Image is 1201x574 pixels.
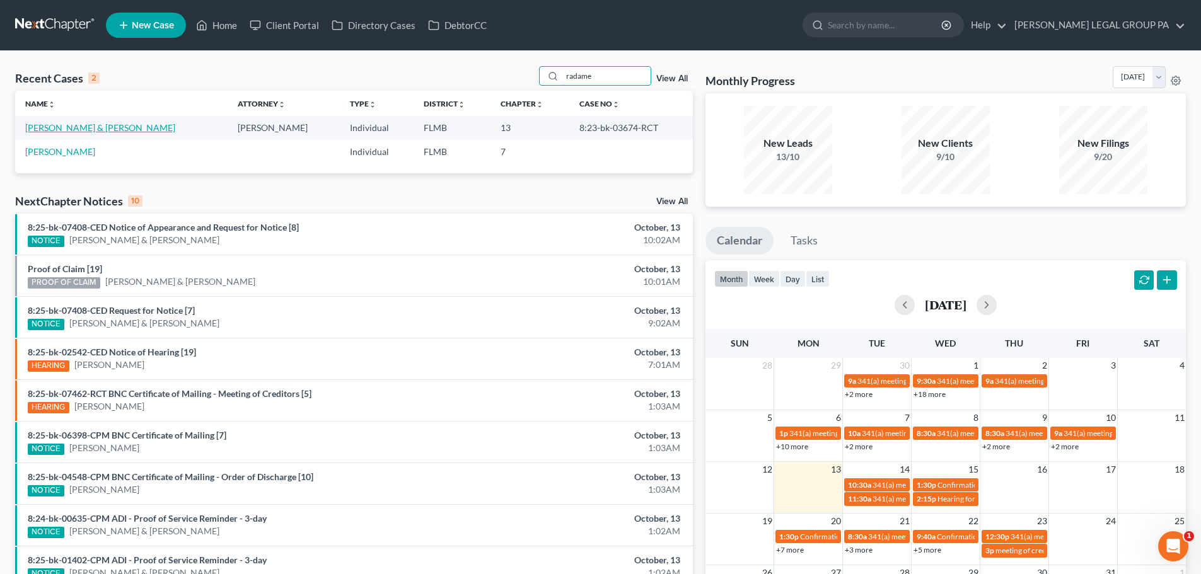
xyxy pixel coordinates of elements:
[830,462,842,477] span: 13
[579,99,620,108] a: Case Nounfold_more
[69,525,219,537] a: [PERSON_NAME] & [PERSON_NAME]
[1173,462,1186,477] span: 18
[845,389,873,399] a: +2 more
[967,462,980,477] span: 15
[490,140,569,163] td: 7
[972,358,980,373] span: 1
[350,99,376,108] a: Typeunfold_more
[779,428,788,438] span: 1p
[828,13,943,37] input: Search by name...
[1054,428,1062,438] span: 9a
[914,545,941,554] a: +5 more
[766,410,774,425] span: 5
[1059,151,1147,163] div: 9/20
[471,400,680,413] div: 1:03AM
[128,195,142,207] div: 10
[15,193,142,209] div: NextChapter Notices
[780,270,806,287] button: day
[28,360,69,372] div: HEARING
[869,338,885,348] span: Tue
[873,480,994,490] span: 341(a) meeting for [PERSON_NAME]
[1173,514,1186,529] span: 25
[935,338,956,348] span: Wed
[471,234,680,246] div: 10:02AM
[471,221,680,234] div: October, 13
[562,67,651,85] input: Search by name...
[612,101,620,108] i: unfold_more
[471,442,680,454] div: 1:03AM
[490,116,569,139] td: 13
[985,376,994,386] span: 9a
[132,21,174,30] span: New Case
[761,514,774,529] span: 19
[28,554,267,565] a: 8:25-bk-01402-CPM ADI - Proof of Service Reminder - 3-day
[902,136,990,151] div: New Clients
[340,140,414,163] td: Individual
[806,270,830,287] button: list
[1158,531,1188,561] iframe: Intercom live chat
[1144,338,1159,348] span: Sat
[779,227,829,255] a: Tasks
[1184,531,1194,541] span: 1
[471,304,680,317] div: October, 13
[848,428,861,438] span: 10a
[340,116,414,139] td: Individual
[1076,338,1089,348] span: Fri
[985,546,994,555] span: 3p
[28,527,64,538] div: NOTICE
[800,532,943,541] span: Confirmation hearing for [PERSON_NAME]
[74,359,144,371] a: [PERSON_NAME]
[972,410,980,425] span: 8
[69,483,139,496] a: [PERSON_NAME]
[656,197,688,206] a: View All
[902,151,990,163] div: 9/10
[903,410,911,425] span: 7
[458,101,465,108] i: unfold_more
[779,532,799,541] span: 1:30p
[1036,514,1048,529] span: 23
[25,122,175,133] a: [PERSON_NAME] & [PERSON_NAME]
[985,532,1009,541] span: 12:30p
[471,263,680,275] div: October, 13
[278,101,286,108] i: unfold_more
[1005,338,1023,348] span: Thu
[1105,514,1117,529] span: 24
[714,270,748,287] button: month
[28,305,195,316] a: 8:25-bk-07408-CED Request for Notice [7]
[925,298,966,311] h2: [DATE]
[25,146,95,157] a: [PERSON_NAME]
[25,99,55,108] a: Nameunfold_more
[69,234,219,246] a: [PERSON_NAME] & [PERSON_NAME]
[830,514,842,529] span: 20
[835,410,842,425] span: 6
[28,222,299,232] a: 8:25-bk-07408-CED Notice of Appearance and Request for Notice [8]
[471,554,680,566] div: October, 13
[1041,358,1048,373] span: 2
[744,136,832,151] div: New Leads
[414,140,490,163] td: FLMB
[28,513,267,524] a: 8:24-bk-00635-CPM ADI - Proof of Service Reminder - 3-day
[985,428,1004,438] span: 8:30a
[830,358,842,373] span: 29
[1036,462,1048,477] span: 16
[898,462,911,477] span: 14
[501,99,543,108] a: Chapterunfold_more
[28,236,64,247] div: NOTICE
[776,442,808,451] a: +10 more
[28,277,100,289] div: PROOF OF CLAIM
[857,376,979,386] span: 341(a) meeting for [PERSON_NAME]
[471,387,680,400] div: October, 13
[28,402,69,413] div: HEARING
[536,101,543,108] i: unfold_more
[471,317,680,330] div: 9:02AM
[471,429,680,442] div: October, 13
[28,444,64,455] div: NOTICE
[28,347,196,357] a: 8:25-bk-02542-CED Notice of Hearing [19]
[937,428,1059,438] span: 341(a) meeting for [PERSON_NAME]
[238,99,286,108] a: Attorneyunfold_more
[422,14,493,37] a: DebtorCC
[1110,358,1117,373] span: 3
[898,514,911,529] span: 21
[744,151,832,163] div: 13/10
[917,480,936,490] span: 1:30p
